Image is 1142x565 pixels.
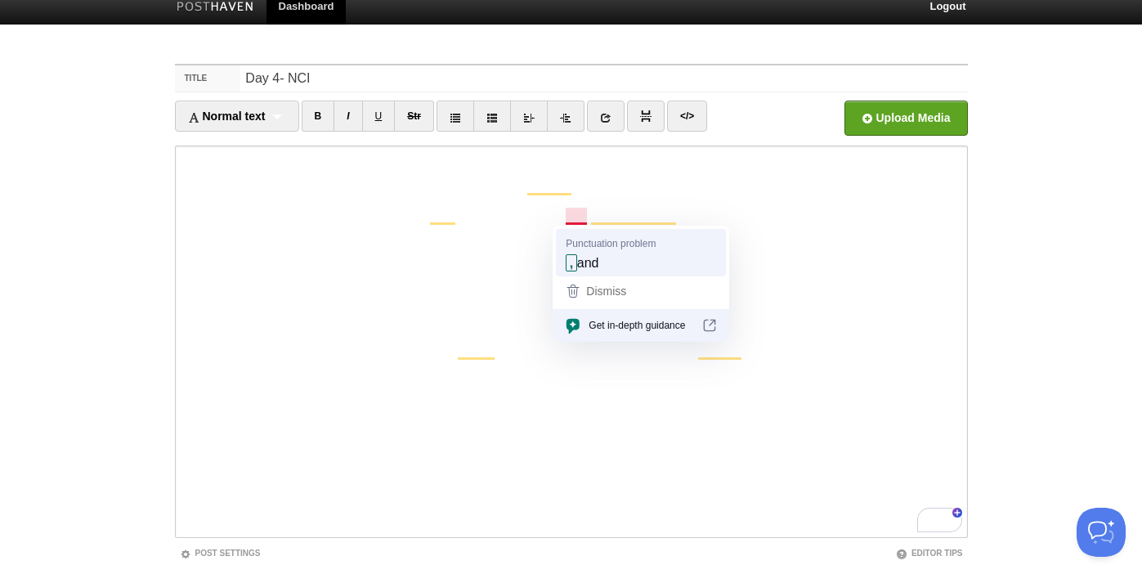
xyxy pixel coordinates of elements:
span: Normal text [188,110,266,123]
iframe: Help Scout Beacon - Open [1077,508,1126,557]
label: Title [175,65,241,92]
a: Str [394,101,434,132]
a: B [302,101,335,132]
img: pagebreak-icon.png [640,110,652,122]
del: Str [407,110,421,122]
a: U [362,101,396,132]
img: Posthaven-bar [177,2,254,14]
a: Editor Tips [896,549,963,558]
a: I [334,101,362,132]
a: Post Settings [180,549,261,558]
a: </> [667,101,707,132]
